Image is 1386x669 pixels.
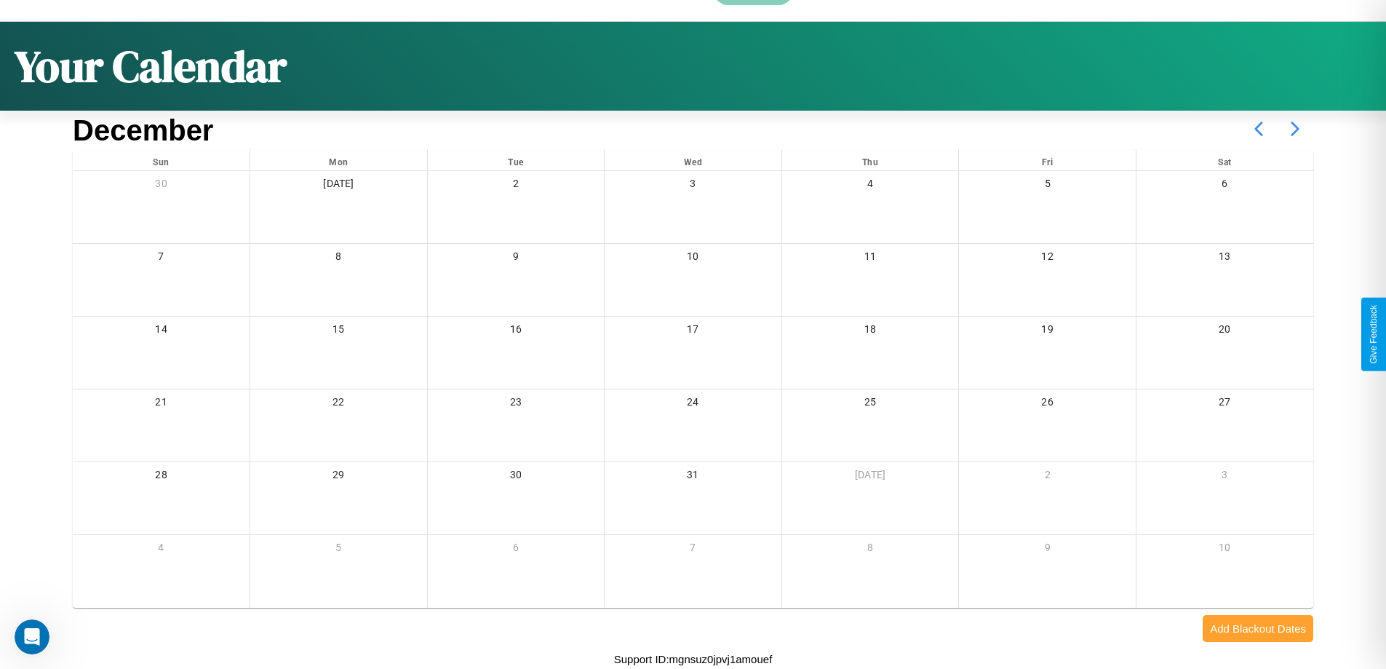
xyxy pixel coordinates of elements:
[605,535,781,565] div: 7
[1136,462,1313,492] div: 3
[782,317,959,347] div: 18
[73,389,250,419] div: 21
[428,171,605,201] div: 2
[73,171,250,201] div: 30
[1369,305,1379,364] div: Give Feedback
[782,244,959,274] div: 11
[1136,244,1313,274] div: 13
[250,317,427,347] div: 15
[428,244,605,274] div: 9
[605,462,781,492] div: 31
[959,150,1136,170] div: Fri
[605,244,781,274] div: 10
[250,244,427,274] div: 8
[959,317,1136,347] div: 19
[250,150,427,170] div: Mon
[614,649,773,669] p: Support ID: mgnsuz0jpvj1amouef
[73,535,250,565] div: 4
[428,389,605,419] div: 23
[250,462,427,492] div: 29
[73,462,250,492] div: 28
[959,171,1136,201] div: 5
[782,535,959,565] div: 8
[15,619,49,654] iframe: Intercom live chat
[782,462,959,492] div: [DATE]
[1136,317,1313,347] div: 20
[73,317,250,347] div: 14
[1136,171,1313,201] div: 6
[1136,150,1313,170] div: Sat
[782,171,959,201] div: 4
[1136,389,1313,419] div: 27
[959,462,1136,492] div: 2
[250,171,427,201] div: [DATE]
[782,150,959,170] div: Thu
[1136,535,1313,565] div: 10
[605,150,781,170] div: Wed
[605,171,781,201] div: 3
[73,114,213,147] h2: December
[250,535,427,565] div: 5
[15,36,287,96] h1: Your Calendar
[428,462,605,492] div: 30
[959,535,1136,565] div: 9
[428,317,605,347] div: 16
[959,244,1136,274] div: 12
[959,389,1136,419] div: 26
[605,389,781,419] div: 24
[428,535,605,565] div: 6
[428,150,605,170] div: Tue
[73,244,250,274] div: 7
[605,317,781,347] div: 17
[1203,615,1313,642] button: Add Blackout Dates
[250,389,427,419] div: 22
[73,150,250,170] div: Sun
[782,389,959,419] div: 25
